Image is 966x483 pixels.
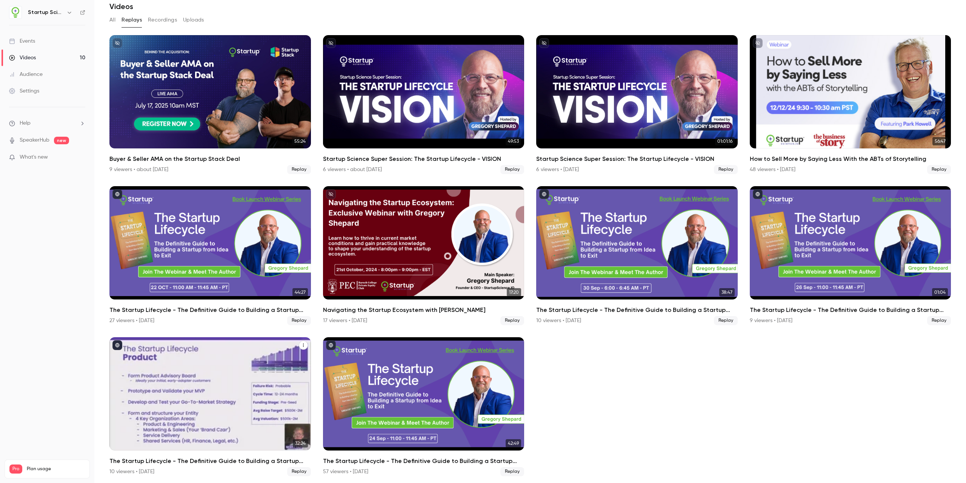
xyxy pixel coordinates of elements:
[500,316,524,325] span: Replay
[750,154,951,164] h2: How to Sell More by Saying Less With the ABTs of Storytelling
[753,38,763,48] button: unpublished
[750,35,951,174] a: 56:47How to Sell More by Saying Less With the ABTs of Storytelling48 viewers • [DATE]Replay
[122,14,142,26] button: Replays
[323,317,367,324] div: 17 viewers • [DATE]
[109,457,311,466] h2: The Startup Lifecycle - The Definitive Guide to Building a Startup from Idea to Exit
[323,154,525,164] h2: Startup Science Super Session: The Startup Lifecycle - VISION
[323,166,382,173] div: 6 viewers • about [DATE]
[109,35,951,476] ul: Videos
[753,189,763,199] button: published
[500,165,524,174] span: Replay
[109,154,311,164] h2: Buyer & Seller AMA on the Startup Stack Deal
[927,165,951,174] span: Replay
[750,186,951,325] li: The Startup Lifecycle - The Definitive Guide to Building a Startup from Idea to Exit
[9,37,35,45] div: Events
[539,189,549,199] button: published
[112,38,122,48] button: unpublished
[28,9,63,16] h6: Startup Science
[293,439,308,448] span: 32:24
[750,317,792,324] div: 9 viewers • [DATE]
[750,35,951,174] li: How to Sell More by Saying Less With the ABTs of Storytelling
[750,166,795,173] div: 48 viewers • [DATE]
[109,337,311,476] a: 32:24The Startup Lifecycle - The Definitive Guide to Building a Startup from Idea to Exit10 viewe...
[27,466,85,472] span: Plan usage
[536,186,738,325] a: 38:47The Startup Lifecycle - The Definitive Guide to Building a Startup from Idea to Exit10 viewe...
[292,288,308,296] span: 44:27
[714,165,738,174] span: Replay
[109,317,154,324] div: 27 viewers • [DATE]
[9,6,22,19] img: Startup Science
[323,337,525,476] li: The Startup Lifecycle - The Definitive Guide to Building a Startup from Idea to Exit
[536,35,738,174] li: Startup Science Super Session: The Startup Lifecycle - VISION
[109,186,311,325] li: The Startup Lifecycle - The Definitive Guide to Building a Startup from Idea to Exit
[750,306,951,315] h2: The Startup Lifecycle - The Definitive Guide to Building a Startup from Idea to Exit
[109,35,311,174] a: 55:24Buyer & Seller AMA on the Startup Stack Deal9 viewers • about [DATE]Replay
[9,54,36,62] div: Videos
[112,189,122,199] button: published
[932,288,948,296] span: 01:04
[109,35,311,174] li: Buyer & Seller AMA on the Startup Stack Deal
[54,137,69,144] span: new
[326,189,336,199] button: unpublished
[536,154,738,164] h2: Startup Science Super Session: The Startup Lifecycle - VISION
[109,186,311,325] a: 44:27The Startup Lifecycle - The Definitive Guide to Building a Startup from Idea to Exit27 viewe...
[292,137,308,145] span: 55:24
[506,137,521,145] span: 49:53
[932,137,948,145] span: 56:47
[287,165,311,174] span: Replay
[9,119,85,127] li: help-dropdown-opener
[507,288,521,296] span: 17:20
[109,2,133,11] h1: Videos
[326,340,336,350] button: published
[536,35,738,174] a: 01:01:16Startup Science Super Session: The Startup Lifecycle - VISION6 viewers • [DATE]Replay
[109,14,115,26] button: All
[750,186,951,325] a: 01:04The Startup Lifecycle - The Definitive Guide to Building a Startup from Idea to Exit9 viewer...
[323,35,525,174] li: Startup Science Super Session: The Startup Lifecycle - VISION
[109,306,311,315] h2: The Startup Lifecycle - The Definitive Guide to Building a Startup from Idea to Exit
[9,71,43,78] div: Audience
[9,87,39,95] div: Settings
[714,316,738,325] span: Replay
[539,38,549,48] button: unpublished
[76,154,85,161] iframe: Noticeable Trigger
[112,340,122,350] button: published
[323,186,525,325] a: 17:20Navigating the Startup Ecosystem with [PERSON_NAME]17 viewers • [DATE]Replay
[715,137,735,145] span: 01:01:16
[719,288,735,296] span: 38:47
[927,316,951,325] span: Replay
[20,136,49,144] a: SpeakerHub
[323,337,525,476] a: 42:49The Startup Lifecycle - The Definitive Guide to Building a Startup from Idea to Exit57 viewe...
[326,38,336,48] button: unpublished
[536,186,738,325] li: The Startup Lifecycle - The Definitive Guide to Building a Startup from Idea to Exit
[536,317,581,324] div: 10 viewers • [DATE]
[323,35,525,174] a: 49:53Startup Science Super Session: The Startup Lifecycle - VISION6 viewers • about [DATE]Replay
[20,153,48,161] span: What's new
[109,468,154,475] div: 10 viewers • [DATE]
[536,306,738,315] h2: The Startup Lifecycle - The Definitive Guide to Building a Startup from Idea to Exit
[323,186,525,325] li: Navigating the Startup Ecosystem with Gregory Shepard
[20,119,31,127] span: Help
[183,14,204,26] button: Uploads
[287,316,311,325] span: Replay
[109,337,311,476] li: The Startup Lifecycle - The Definitive Guide to Building a Startup from Idea to Exit
[148,14,177,26] button: Recordings
[506,439,521,448] span: 42:49
[9,464,22,474] span: Pro
[109,166,168,173] div: 9 viewers • about [DATE]
[323,468,368,475] div: 57 viewers • [DATE]
[323,306,525,315] h2: Navigating the Startup Ecosystem with [PERSON_NAME]
[500,467,524,476] span: Replay
[323,457,525,466] h2: The Startup Lifecycle - The Definitive Guide to Building a Startup from Idea to Exit
[287,467,311,476] span: Replay
[536,166,579,173] div: 6 viewers • [DATE]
